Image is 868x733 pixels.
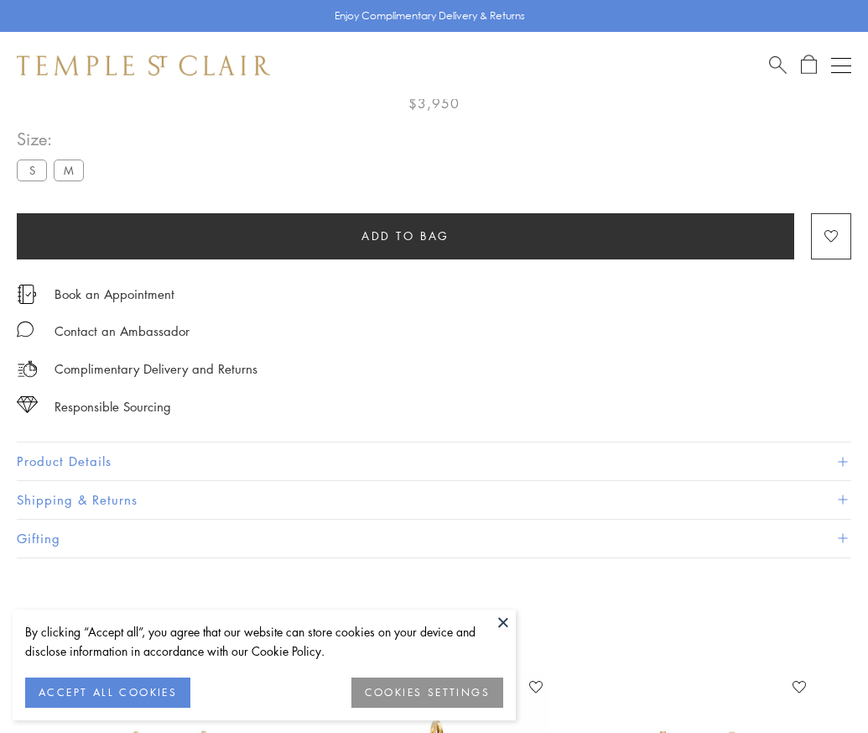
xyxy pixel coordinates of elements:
button: Product Details [17,442,851,480]
p: Complimentary Delivery and Returns [55,359,257,380]
a: Open Shopping Bag [801,55,817,76]
div: By clicking “Accept all”, you agree that our website can store cookies on your device and disclos... [25,622,503,661]
img: Temple St. Clair [17,55,270,76]
a: Book an Appointment [55,285,174,303]
label: M [54,160,84,181]
button: COOKIES SETTINGS [351,678,503,708]
button: Gifting [17,520,851,558]
div: Responsible Sourcing [55,396,171,417]
img: icon_sourcing.svg [17,396,38,413]
span: Size: [17,125,91,153]
button: Open navigation [831,55,851,76]
img: icon_delivery.svg [17,359,38,380]
button: Add to bag [17,213,794,259]
span: Add to bag [361,227,450,245]
a: Search [769,55,787,76]
label: S [17,160,47,181]
p: Enjoy Complimentary Delivery & Returns [335,8,525,24]
button: Shipping & Returns [17,481,851,519]
span: $3,950 [408,92,460,114]
div: Contact an Ambassador [55,321,190,342]
button: ACCEPT ALL COOKIES [25,678,190,708]
img: icon_appointment.svg [17,285,37,304]
img: MessageIcon-01_2.svg [17,321,34,338]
